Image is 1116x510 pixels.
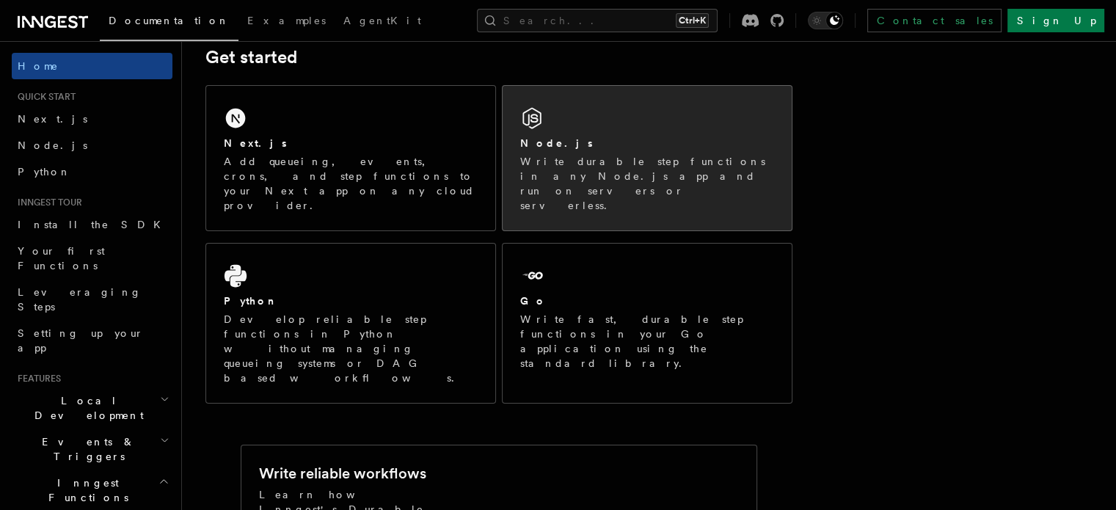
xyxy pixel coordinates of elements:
a: Contact sales [867,9,1002,32]
span: Documentation [109,15,230,26]
span: Local Development [12,393,160,423]
span: Home [18,59,59,73]
button: Events & Triggers [12,429,172,470]
span: Events & Triggers [12,434,160,464]
p: Write fast, durable step functions in your Go application using the standard library. [520,312,774,371]
a: AgentKit [335,4,430,40]
span: Node.js [18,139,87,151]
a: Setting up your app [12,320,172,361]
kbd: Ctrl+K [676,13,709,28]
button: Local Development [12,387,172,429]
a: Documentation [100,4,238,41]
button: Search...Ctrl+K [477,9,718,32]
a: Home [12,53,172,79]
a: PythonDevelop reliable step functions in Python without managing queueing systems or DAG based wo... [205,243,496,404]
span: Python [18,166,71,178]
a: Examples [238,4,335,40]
span: Inngest tour [12,197,82,208]
a: Next.jsAdd queueing, events, crons, and step functions to your Next app on any cloud provider. [205,85,496,231]
a: Sign Up [1007,9,1104,32]
span: Leveraging Steps [18,286,142,313]
a: Next.js [12,106,172,132]
h2: Node.js [520,136,593,150]
p: Write durable step functions in any Node.js app and run on servers or serverless. [520,154,774,213]
h2: Next.js [224,136,287,150]
span: Examples [247,15,326,26]
a: Python [12,159,172,185]
a: Node.js [12,132,172,159]
span: Inngest Functions [12,476,158,505]
a: Get started [205,47,297,68]
span: Quick start [12,91,76,103]
a: Node.jsWrite durable step functions in any Node.js app and run on servers or serverless. [502,85,792,231]
h2: Python [224,294,278,308]
h2: Write reliable workflows [259,463,426,484]
h2: Go [520,294,547,308]
p: Develop reliable step functions in Python without managing queueing systems or DAG based workflows. [224,312,478,385]
span: Next.js [18,113,87,125]
a: Install the SDK [12,211,172,238]
span: Your first Functions [18,245,105,272]
p: Add queueing, events, crons, and step functions to your Next app on any cloud provider. [224,154,478,213]
a: GoWrite fast, durable step functions in your Go application using the standard library. [502,243,792,404]
span: Features [12,373,61,385]
span: Setting up your app [18,327,144,354]
span: AgentKit [343,15,421,26]
span: Install the SDK [18,219,169,230]
a: Leveraging Steps [12,279,172,320]
a: Your first Functions [12,238,172,279]
button: Toggle dark mode [808,12,843,29]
